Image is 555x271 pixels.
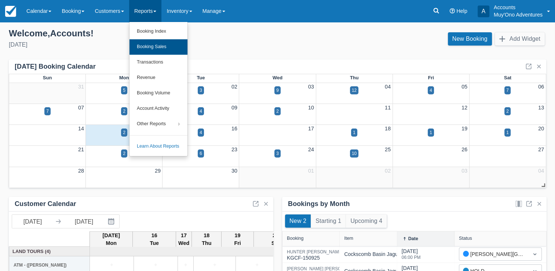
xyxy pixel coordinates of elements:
a: 02 [385,168,391,174]
span: Thu [350,75,359,80]
div: 6 [200,150,202,157]
div: [DATE] [402,247,421,264]
th: [DATE] Mon [90,231,133,247]
a: 04 [538,168,544,174]
div: 2 [123,108,125,115]
a: 28 [78,168,84,174]
a: 17 [308,126,314,131]
div: 2 [506,108,509,115]
div: 7 [46,108,49,115]
a: Transactions [129,55,187,70]
span: Sat [504,75,511,80]
div: 1 [430,129,432,136]
a: 01 [308,168,314,174]
p: Muy'Ono Adventures [494,11,543,18]
div: Date [408,236,418,241]
div: 4 [200,108,202,115]
a: + [136,261,176,269]
a: 27 [538,147,544,152]
button: Starting 1 [311,214,346,228]
button: Add Widget [495,32,545,46]
div: 9 [276,87,279,94]
th: 17 Wed [176,231,191,247]
a: 02 [231,84,237,90]
th: 16 Tue [133,231,176,247]
div: 3 [276,150,279,157]
span: Fri [428,75,434,80]
div: KGCF-150925 [287,250,343,262]
button: Upcoming 4 [346,214,387,228]
div: Booking [287,236,304,241]
a: 14 [78,126,84,131]
input: Start Date [12,215,53,228]
div: Cockscomb Basin Jaguar Preserve Night Hike [344,250,449,258]
div: [PERSON_NAME][GEOGRAPHIC_DATA] [463,250,525,258]
a: 03 [461,168,467,174]
a: 16 [231,126,237,131]
a: 06 [538,84,544,90]
div: A [478,6,489,17]
th: 20 Sat [253,231,297,247]
a: Other Reports [129,116,187,132]
div: Customer Calendar [15,200,76,208]
a: 19 [461,126,467,131]
button: Interact with the calendar and add the check-in date for your trip. [105,215,119,228]
a: 29 [155,168,161,174]
i: Help [450,8,455,14]
div: Bookings by Month [288,200,350,208]
div: 4 [430,87,432,94]
a: Learn About Reports [129,139,187,154]
a: 30 [231,168,237,174]
a: 25 [385,147,391,152]
div: 1 [506,129,509,136]
a: 12 [461,105,467,111]
div: Status [459,236,472,241]
span: Help [456,8,467,14]
span: Dropdown icon [531,250,538,258]
div: 3 [200,87,202,94]
div: [DATE] Booking Calendar [15,62,134,71]
th: 18 Thu [192,231,222,247]
th: 19 Fri [222,231,253,247]
a: 20 [538,126,544,131]
div: 2 [123,129,125,136]
a: 04 [385,84,391,90]
div: 2 [123,150,125,157]
div: Item [344,236,353,241]
div: 1 [353,129,355,136]
input: End Date [63,215,105,228]
div: [DATE] [9,40,272,49]
a: HUNTER [PERSON_NAME]KGCF-150925 [287,253,343,256]
span: Mon [119,75,129,80]
div: HUNTER [PERSON_NAME] [287,250,343,254]
span: Sun [43,75,52,80]
a: 10 [308,105,314,111]
a: Booking Index [129,24,187,39]
a: + [196,261,234,269]
a: 26 [461,147,467,152]
a: 05 [461,84,467,90]
a: 31 [78,84,84,90]
a: 03 [308,84,314,90]
a: + [180,261,191,269]
a: New Booking [448,32,492,46]
a: 13 [538,105,544,111]
div: [PERSON_NAME] [PERSON_NAME] [287,267,361,271]
a: + [92,261,132,269]
div: 12 [352,87,357,94]
a: + [238,261,276,269]
a: 18 [385,126,391,131]
div: 10 [352,150,357,157]
a: Booking Sales [129,39,187,55]
a: Booking Volume [129,86,187,101]
a: 21 [78,147,84,152]
div: 2 [276,108,279,115]
div: 06:00 PM [402,255,421,260]
span: Tue [197,75,205,80]
a: Account Activity [129,101,187,116]
p: Accounts [494,4,543,11]
a: 07 [78,105,84,111]
a: Revenue [129,70,187,86]
img: checkfront-main-nav-mini-logo.png [5,6,16,17]
div: 5 [123,87,125,94]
